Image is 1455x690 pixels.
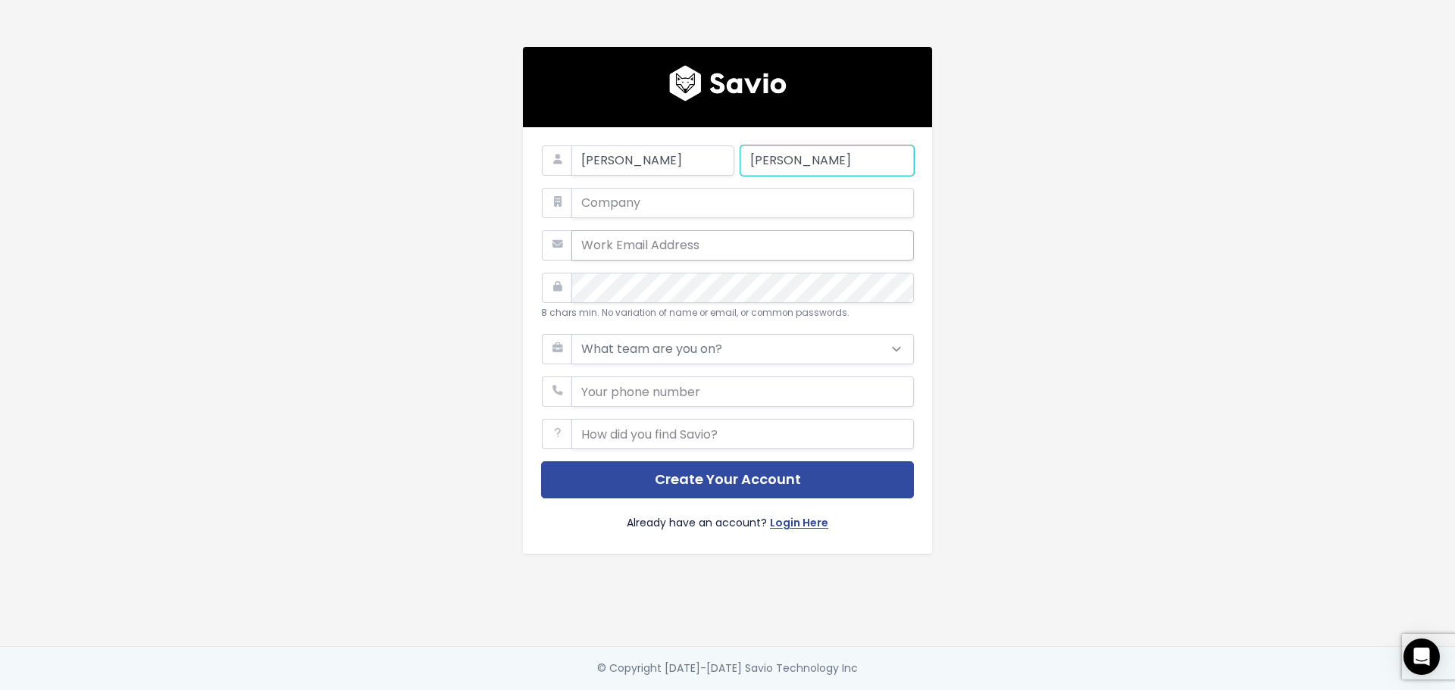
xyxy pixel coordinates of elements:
[541,498,914,535] div: Already have an account?
[571,419,914,449] input: How did you find Savio?
[571,145,734,176] input: First Name
[770,514,828,535] a: Login Here
[541,461,914,498] button: Create Your Account
[597,659,858,678] div: © Copyright [DATE]-[DATE] Savio Technology Inc
[1403,638,1440,675] div: Open Intercom Messenger
[571,376,914,407] input: Your phone number
[571,230,914,261] input: Work Email Address
[541,307,850,319] small: 8 chars min. No variation of name or email, or common passwords.
[740,145,914,176] input: Last Name
[669,65,787,101] img: logo600x187.a314fd40982d.png
[571,188,914,218] input: Company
